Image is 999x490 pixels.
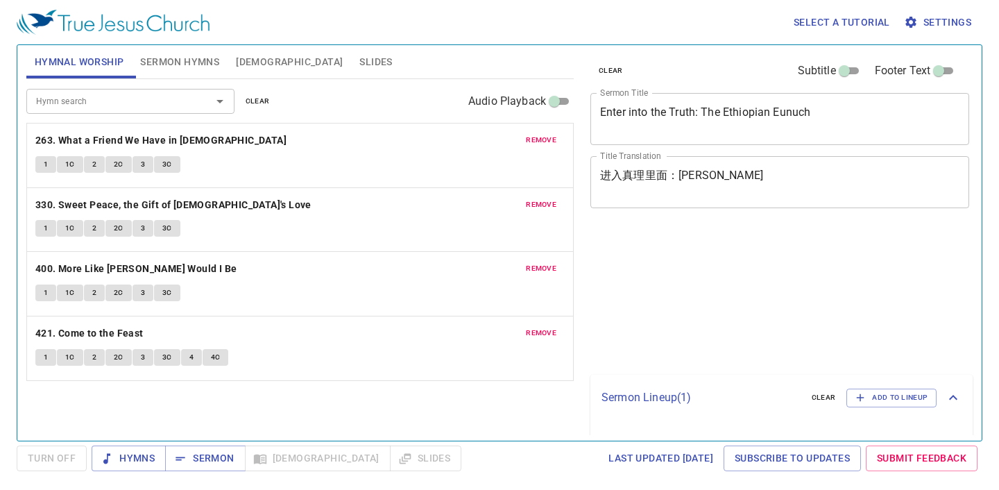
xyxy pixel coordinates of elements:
[141,158,145,171] span: 3
[154,349,180,366] button: 3C
[114,222,123,235] span: 2C
[203,349,229,366] button: 4C
[526,327,556,339] span: remove
[590,62,631,79] button: clear
[585,223,895,370] iframe: from-child
[17,10,210,35] img: True Jesus Church
[154,285,180,301] button: 3C
[133,349,153,366] button: 3
[35,53,124,71] span: Hymnal Worship
[133,220,153,237] button: 3
[35,285,56,301] button: 1
[35,196,311,214] b: 330. Sweet Peace, the Gift of [DEMOGRAPHIC_DATA]'s Love
[35,325,146,342] button: 421. Come to the Feast
[105,349,132,366] button: 2C
[211,351,221,364] span: 4C
[210,92,230,111] button: Open
[35,132,289,149] button: 263. What a Friend We Have in [DEMOGRAPHIC_DATA]
[92,287,96,299] span: 2
[35,220,56,237] button: 1
[114,351,123,364] span: 2C
[901,10,977,35] button: Settings
[35,349,56,366] button: 1
[35,156,56,173] button: 1
[105,156,132,173] button: 2C
[84,220,105,237] button: 2
[141,222,145,235] span: 3
[65,158,75,171] span: 1C
[866,446,977,471] a: Submit Feedback
[236,53,343,71] span: [DEMOGRAPHIC_DATA]
[92,351,96,364] span: 2
[84,285,105,301] button: 2
[165,446,245,471] button: Sermon
[603,446,719,471] a: Last updated [DATE]
[812,391,836,404] span: clear
[875,62,931,79] span: Footer Text
[181,349,202,366] button: 4
[608,450,713,467] span: Last updated [DATE]
[798,62,836,79] span: Subtitle
[44,222,48,235] span: 1
[518,132,565,149] button: remove
[246,95,270,108] span: clear
[35,260,239,278] button: 400. More Like [PERSON_NAME] Would I Be
[526,198,556,211] span: remove
[735,450,850,467] span: Subscribe to Updates
[35,325,144,342] b: 421. Come to the Feast
[35,132,287,149] b: 263. What a Friend We Have in [DEMOGRAPHIC_DATA]
[105,285,132,301] button: 2C
[57,285,83,301] button: 1C
[724,446,861,471] a: Subscribe to Updates
[526,134,556,146] span: remove
[590,421,973,482] ul: sermon lineup list
[141,351,145,364] span: 3
[84,156,105,173] button: 2
[154,220,180,237] button: 3C
[846,389,937,407] button: Add to Lineup
[65,287,75,299] span: 1C
[154,156,180,173] button: 3C
[105,220,132,237] button: 2C
[526,262,556,275] span: remove
[803,389,844,406] button: clear
[84,349,105,366] button: 2
[133,156,153,173] button: 3
[162,351,172,364] span: 3C
[92,222,96,235] span: 2
[65,351,75,364] span: 1C
[35,260,237,278] b: 400. More Like [PERSON_NAME] Would I Be
[855,391,928,404] span: Add to Lineup
[237,93,278,110] button: clear
[44,287,48,299] span: 1
[92,446,166,471] button: Hymns
[359,53,392,71] span: Slides
[140,53,219,71] span: Sermon Hymns
[599,65,623,77] span: clear
[518,196,565,213] button: remove
[518,325,565,341] button: remove
[907,14,971,31] span: Settings
[468,93,546,110] span: Audio Playback
[103,450,155,467] span: Hymns
[114,287,123,299] span: 2C
[877,450,966,467] span: Submit Feedback
[35,196,314,214] button: 330. Sweet Peace, the Gift of [DEMOGRAPHIC_DATA]'s Love
[600,169,959,195] textarea: 进入真理里面：[PERSON_NAME]
[44,351,48,364] span: 1
[44,158,48,171] span: 1
[133,285,153,301] button: 3
[600,105,959,132] textarea: Enter into the Truth: The Ethiopian Eunuch
[788,10,896,35] button: Select a tutorial
[141,287,145,299] span: 3
[114,158,123,171] span: 2C
[57,349,83,366] button: 1C
[57,156,83,173] button: 1C
[162,222,172,235] span: 3C
[794,14,890,31] span: Select a tutorial
[65,222,75,235] span: 1C
[176,450,234,467] span: Sermon
[189,351,194,364] span: 4
[92,158,96,171] span: 2
[162,158,172,171] span: 3C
